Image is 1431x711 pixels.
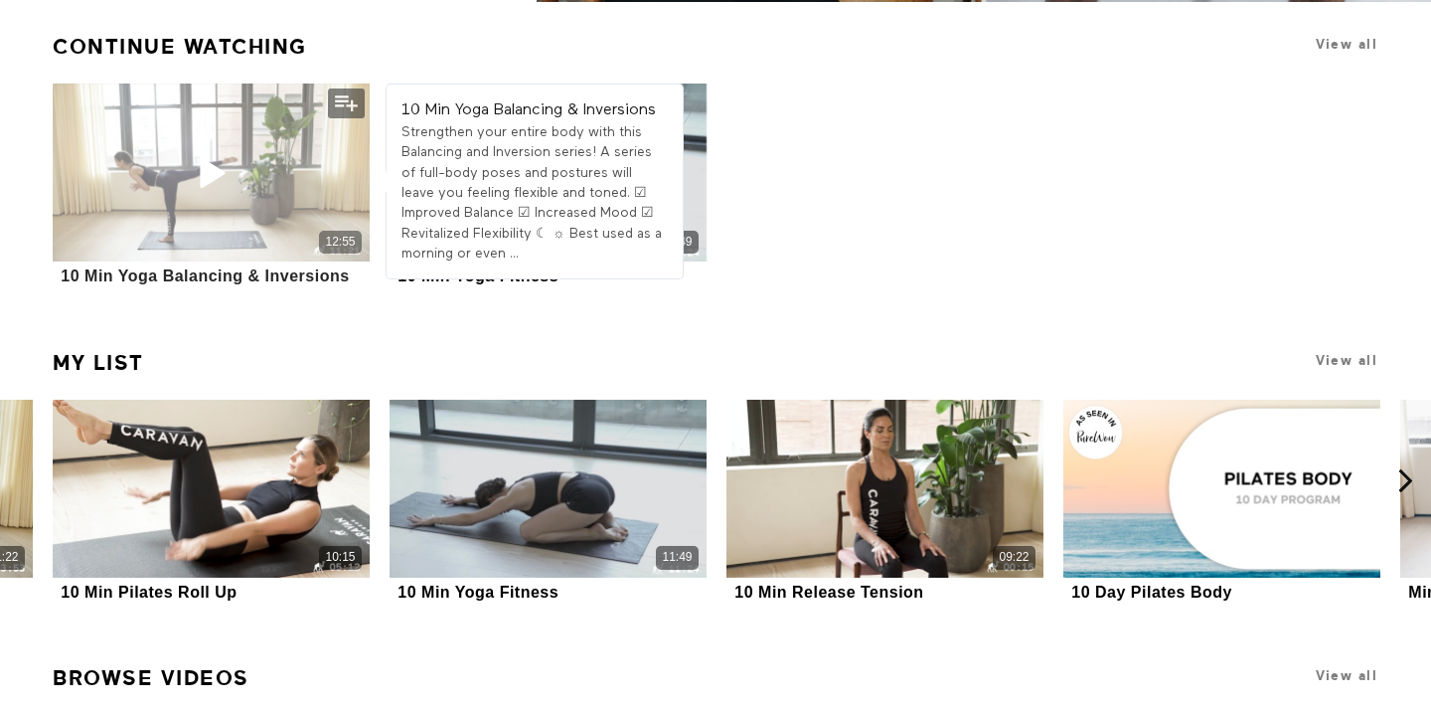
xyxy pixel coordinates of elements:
a: 10 Min Yoga Fitness11:4910 Min Yoga Fitness [390,400,707,605]
a: View all [1316,37,1377,52]
div: 10 Min Yoga Fitness [397,583,558,602]
div: 09:22 [1000,549,1030,566]
div: Strengthen your entire body with this Balancing and Inversion series! A series of full-body poses... [401,122,668,264]
a: Continue Watching [53,26,307,68]
a: My list [53,342,144,384]
a: View all [1316,668,1377,683]
div: 10 Day Pilates Body [1071,583,1232,602]
strong: 10 Min Yoga Balancing & Inversions [401,102,656,118]
a: 10 Day Pilates Body10 Day Pilates Body [1063,400,1380,605]
button: Add to my list [328,89,365,118]
a: 10 Min Release Tension09:2210 Min Release Tension [726,400,1043,605]
a: 10 Min Pilates Roll Up10:1510 Min Pilates Roll Up [53,400,370,605]
a: View all [1316,353,1377,368]
div: 10 Min Release Tension [734,583,923,602]
div: 11:49 [663,549,693,566]
div: 10 Min Yoga Balancing & Inversions [61,267,349,285]
a: 10 Min Yoga Balancing & Inversions12:5510 Min Yoga Balancing & Inversions [53,84,370,288]
div: 10:15 [326,549,356,566]
div: 10 Min Pilates Roll Up [61,583,237,602]
div: 12:55 [326,234,356,251]
a: Browse Videos [53,657,249,699]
